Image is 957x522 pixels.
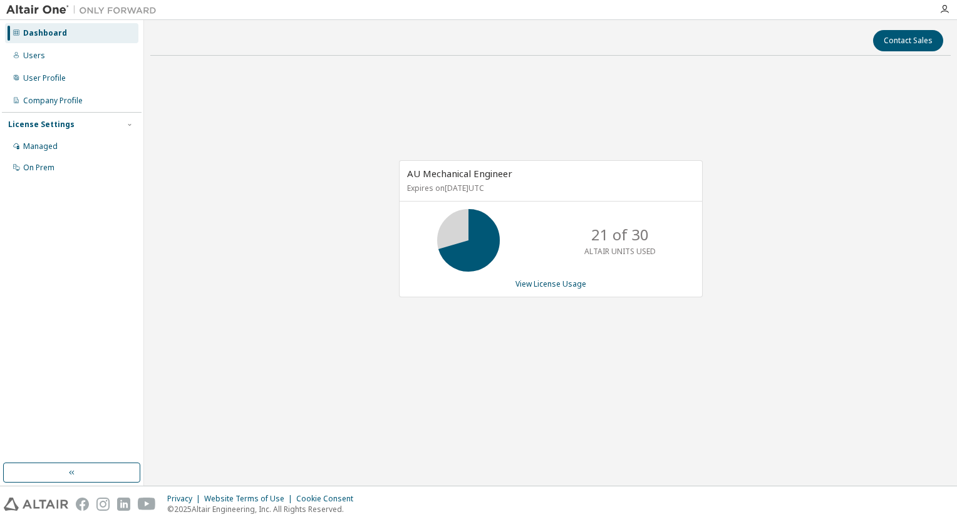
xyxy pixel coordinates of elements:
[76,498,89,511] img: facebook.svg
[117,498,130,511] img: linkedin.svg
[96,498,110,511] img: instagram.svg
[23,96,83,106] div: Company Profile
[23,73,66,83] div: User Profile
[23,163,54,173] div: On Prem
[591,224,649,245] p: 21 of 30
[6,4,163,16] img: Altair One
[296,494,361,504] div: Cookie Consent
[167,504,361,514] p: © 2025 Altair Engineering, Inc. All Rights Reserved.
[873,30,943,51] button: Contact Sales
[23,28,67,38] div: Dashboard
[23,141,58,151] div: Managed
[407,167,512,180] span: AU Mechanical Engineer
[23,51,45,61] div: Users
[4,498,68,511] img: altair_logo.svg
[167,494,204,504] div: Privacy
[8,120,75,130] div: License Settings
[515,279,586,289] a: View License Usage
[584,246,656,257] p: ALTAIR UNITS USED
[138,498,156,511] img: youtube.svg
[204,494,296,504] div: Website Terms of Use
[407,183,691,193] p: Expires on [DATE] UTC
